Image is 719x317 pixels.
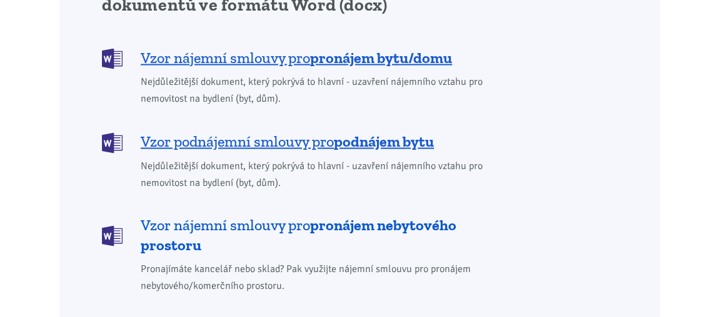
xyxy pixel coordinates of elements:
b: pronájem bytu/domu [310,49,452,67]
b: pronájem nebytového prostoru [141,216,456,254]
span: Vzor podnájemní smlouvy pro [141,132,434,152]
img: DOCX (Word) [102,49,123,69]
span: Vzor nájemní smlouvy pro [141,48,452,68]
span: Nejdůležitější dokument, který pokrývá to hlavní - uzavření nájemního vztahu pro nemovitost na by... [141,74,484,107]
img: DOCX (Word) [102,133,123,154]
b: podnájem bytu [334,132,434,150]
span: Nejdůležitější dokument, který pokrývá to hlavní - uzavření nájemního vztahu pro nemovitost na by... [141,158,484,192]
span: Vzor nájemní smlouvy pro [141,215,484,255]
img: DOCX (Word) [102,226,123,246]
a: Vzor nájemní smlouvy propronájem bytu/domu [102,47,484,68]
a: Vzor podnájemní smlouvy propodnájem bytu [102,132,484,152]
span: Pronajímáte kancelář nebo sklad? Pak využijte nájemní smlouvu pro pronájem nebytového/komerčního ... [141,261,484,295]
a: Vzor nájemní smlouvy propronájem nebytového prostoru [102,215,484,255]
